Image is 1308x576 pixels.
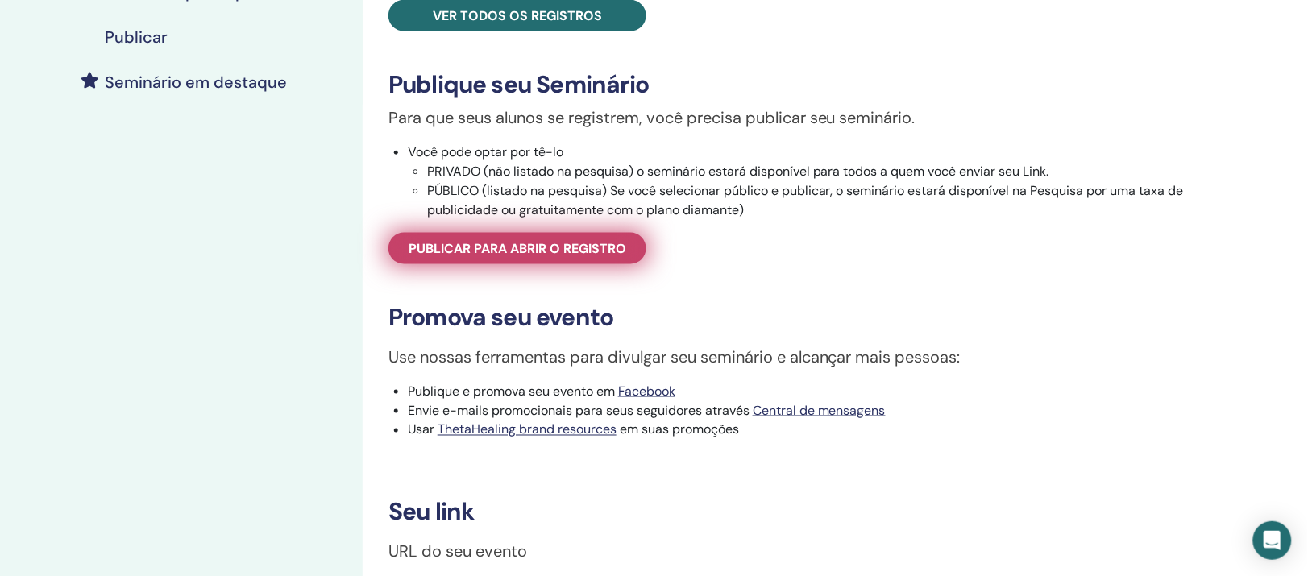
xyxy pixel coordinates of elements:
h3: Publique seu Seminário [388,70,1209,99]
h4: Seminário em destaque [105,73,287,92]
div: Open Intercom Messenger [1253,521,1292,560]
h4: Publicar [105,27,168,47]
li: Publique e promova seu evento em [408,382,1209,401]
li: Você pode optar por tê-lo [408,143,1209,220]
p: Use nossas ferramentas para divulgar seu seminário e alcançar mais pessoas: [388,345,1209,369]
p: Para que seus alunos se registrem, você precisa publicar seu seminário. [388,106,1209,130]
span: Publicar para abrir o registro [409,240,626,257]
a: Publicar para abrir o registro [388,233,646,264]
h3: Seu link [388,498,1209,527]
span: Ver todos os registros [433,7,602,24]
li: Usar em suas promoções [408,421,1209,440]
a: Facebook [618,383,675,400]
a: Central de mensagens [753,402,886,419]
li: Envie e-mails promocionais para seus seguidores através [408,401,1209,421]
li: PRIVADO (não listado na pesquisa) o seminário estará disponível para todos a quem você enviar seu... [427,162,1209,181]
li: PÚBLICO (listado na pesquisa) Se você selecionar público e publicar, o seminário estará disponíve... [427,181,1209,220]
p: URL do seu evento [388,540,1209,564]
a: ThetaHealing brand resources [438,421,617,438]
h3: Promova seu evento [388,303,1209,332]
